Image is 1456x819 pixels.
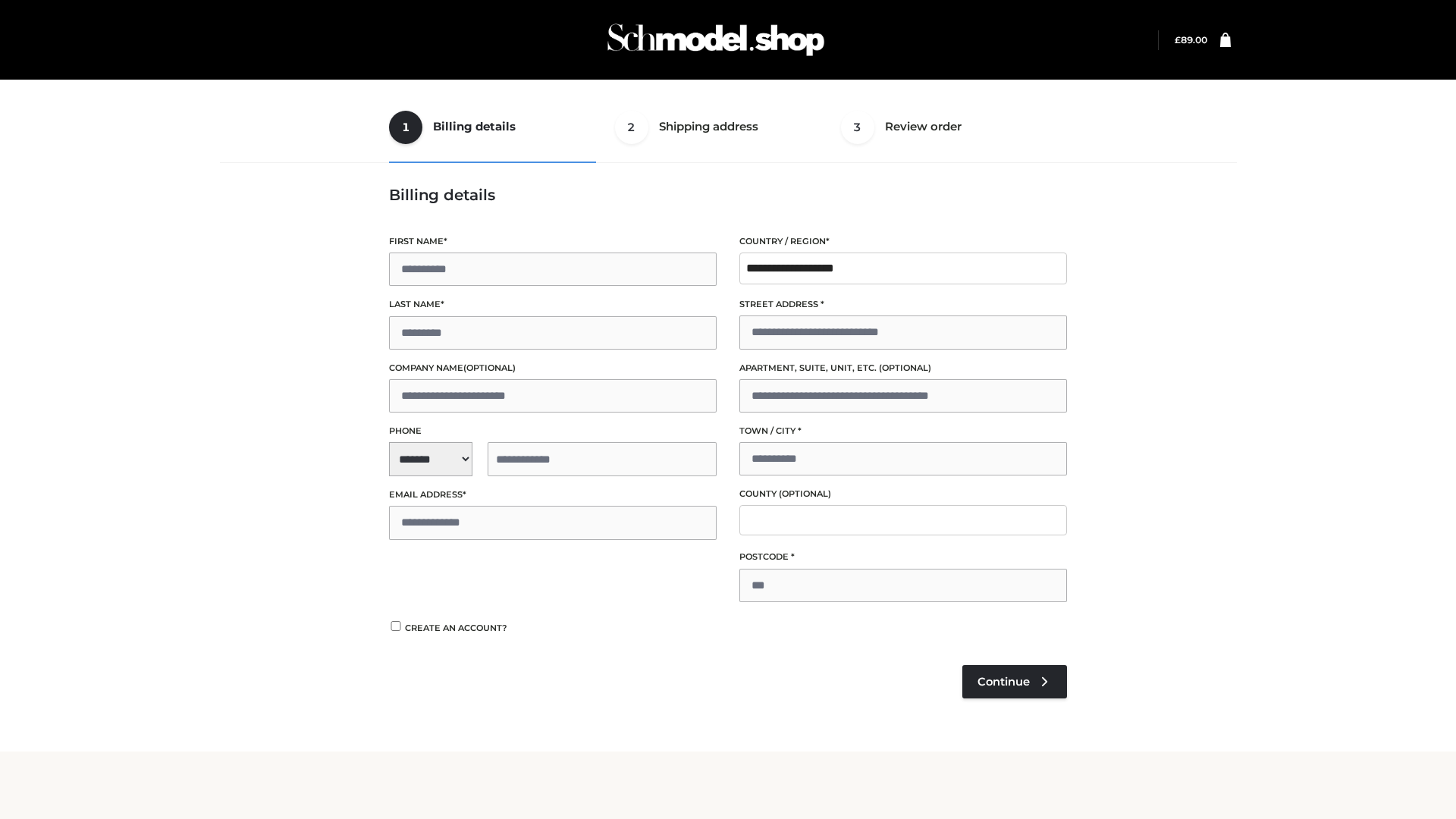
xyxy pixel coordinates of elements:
[739,487,1067,501] label: County
[962,665,1067,698] a: Continue
[463,362,516,373] span: (optional)
[389,361,717,375] label: Company name
[389,424,717,438] label: Phone
[977,675,1030,689] span: Continue
[389,488,717,502] label: Email address
[739,297,1067,312] label: Street address
[739,424,1067,438] label: Town / City
[602,10,830,70] img: Schmodel Admin 964
[405,623,507,633] span: Create an account?
[389,297,717,312] label: Last name
[1175,34,1207,45] bdi: 89.00
[1175,34,1181,45] span: £
[879,362,931,373] span: (optional)
[739,361,1067,375] label: Apartment, suite, unit, etc.
[739,234,1067,249] label: Country / Region
[779,488,831,499] span: (optional)
[389,234,717,249] label: First name
[1175,34,1207,45] a: £89.00
[389,186,1067,204] h3: Billing details
[389,621,403,631] input: Create an account?
[739,550,1067,564] label: Postcode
